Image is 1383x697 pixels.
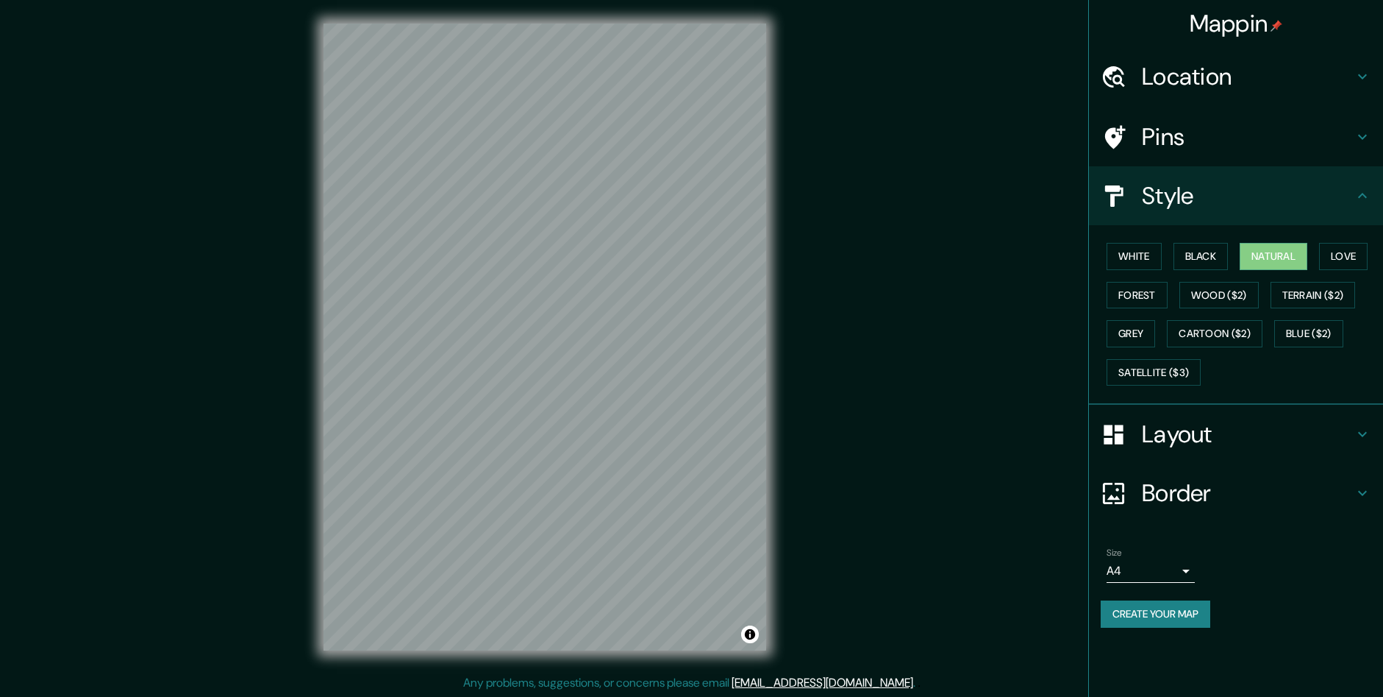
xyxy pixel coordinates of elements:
a: [EMAIL_ADDRESS][DOMAIN_NAME] [732,675,913,690]
button: Blue ($2) [1274,320,1343,347]
h4: Border [1142,478,1354,508]
h4: Location [1142,62,1354,91]
button: Love [1319,243,1368,270]
button: White [1107,243,1162,270]
h4: Pins [1142,122,1354,152]
h4: Layout [1142,420,1354,449]
button: Terrain ($2) [1271,282,1356,309]
button: Satellite ($3) [1107,359,1201,386]
div: . [915,674,918,692]
h4: Style [1142,181,1354,210]
h4: Mappin [1190,9,1283,38]
img: pin-icon.png [1271,20,1282,32]
button: Wood ($2) [1179,282,1259,309]
div: Style [1089,166,1383,225]
div: Location [1089,47,1383,106]
button: Forest [1107,282,1168,309]
button: Black [1173,243,1229,270]
canvas: Map [324,24,766,651]
div: Layout [1089,405,1383,464]
button: Toggle attribution [741,626,759,643]
label: Size [1107,547,1122,559]
p: Any problems, suggestions, or concerns please email . [463,674,915,692]
div: Border [1089,464,1383,523]
button: Grey [1107,320,1155,347]
div: A4 [1107,559,1195,583]
div: Pins [1089,107,1383,166]
button: Create your map [1101,601,1210,628]
iframe: Help widget launcher [1252,640,1367,681]
button: Cartoon ($2) [1167,320,1262,347]
div: . [918,674,921,692]
button: Natural [1240,243,1307,270]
